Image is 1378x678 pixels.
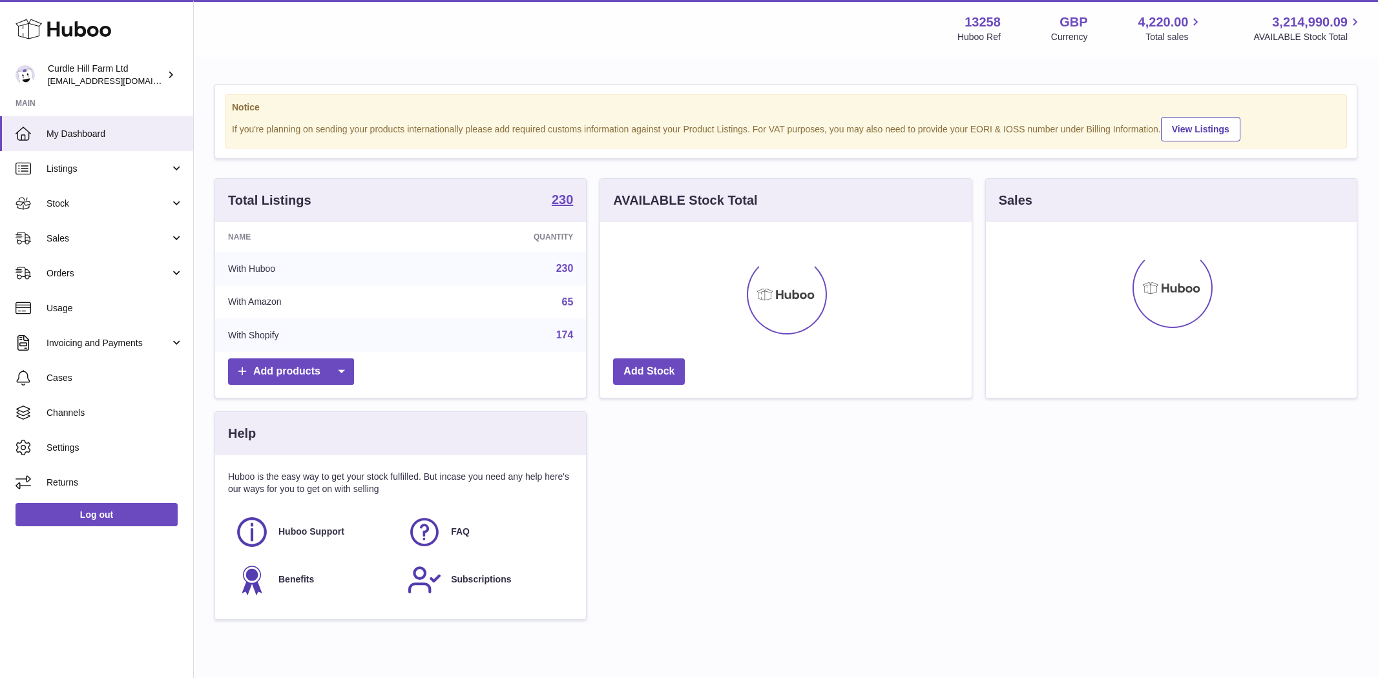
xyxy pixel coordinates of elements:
span: Cases [47,372,183,384]
th: Name [215,222,418,252]
div: Curdle Hill Farm Ltd [48,63,164,87]
strong: GBP [1060,14,1087,31]
span: Listings [47,163,170,175]
span: Benefits [278,573,314,586]
span: Total sales [1145,31,1203,43]
span: Returns [47,477,183,489]
td: With Shopify [215,318,418,352]
div: Currency [1051,31,1088,43]
a: 174 [556,329,574,340]
h3: Help [228,425,256,442]
div: If you're planning on sending your products internationally please add required customs informati... [232,115,1340,141]
span: Orders [47,267,170,280]
a: 230 [556,263,574,274]
strong: Notice [232,101,1340,114]
a: Log out [16,503,178,526]
span: 3,214,990.09 [1272,14,1348,31]
a: 230 [552,193,573,209]
strong: 230 [552,193,573,206]
span: Invoicing and Payments [47,337,170,349]
a: Subscriptions [407,562,567,597]
span: Channels [47,407,183,419]
span: Huboo Support [278,526,344,538]
span: Usage [47,302,183,314]
span: 4,220.00 [1138,14,1189,31]
span: AVAILABLE Stock Total [1253,31,1362,43]
a: Huboo Support [235,515,394,550]
a: Add Stock [613,358,685,385]
span: Settings [47,442,183,454]
p: Huboo is the easy way to get your stock fulfilled. But incase you need any help here's our ways f... [228,471,573,495]
img: internalAdmin-13258@internal.huboo.com [16,65,35,85]
a: Benefits [235,562,394,597]
strong: 13258 [965,14,1001,31]
span: FAQ [451,526,470,538]
a: Add products [228,358,354,385]
td: With Huboo [215,252,418,285]
div: Huboo Ref [957,31,1001,43]
a: 65 [562,296,574,307]
a: 4,220.00 Total sales [1138,14,1204,43]
span: Subscriptions [451,573,511,586]
a: View Listings [1161,117,1240,141]
h3: Total Listings [228,192,311,209]
th: Quantity [418,222,586,252]
span: Sales [47,232,170,245]
a: FAQ [407,515,567,550]
h3: Sales [999,192,1032,209]
td: With Amazon [215,285,418,319]
a: 3,214,990.09 AVAILABLE Stock Total [1253,14,1362,43]
span: [EMAIL_ADDRESS][DOMAIN_NAME] [48,76,190,86]
h3: AVAILABLE Stock Total [613,192,757,209]
span: My Dashboard [47,128,183,140]
span: Stock [47,198,170,210]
